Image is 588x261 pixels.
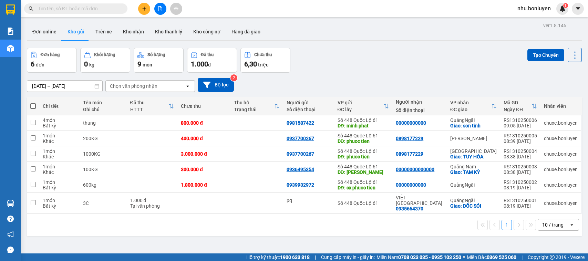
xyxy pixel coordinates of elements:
[130,198,174,203] div: 1.000 đ
[198,78,234,92] button: Bộ lọc
[254,52,272,57] div: Chưa thu
[89,62,94,67] span: kg
[563,3,568,8] sup: 1
[187,48,237,73] button: Đã thu1.000đ
[544,151,578,157] div: chuxe.bonluyen
[338,169,389,175] div: DĐ: LAI VUNG
[43,203,76,209] div: Bất kỳ
[376,253,461,261] span: Miền Nam
[174,6,178,11] span: aim
[230,97,283,115] th: Toggle SortBy
[504,133,537,138] div: RS1310250005
[447,97,500,115] th: Toggle SortBy
[130,107,169,112] div: HTTT
[130,100,169,105] div: Đã thu
[208,62,211,67] span: đ
[181,167,227,172] div: 300.000 đ
[6,4,15,15] img: logo-vxr
[287,136,314,141] div: 0937700267
[240,48,290,73] button: Chưa thu6,30 triệu
[134,48,184,73] button: Số lượng9món
[321,253,375,261] span: Cung cấp máy in - giấy in:
[154,3,166,15] button: file-add
[450,169,497,175] div: Giao: TAM KỲ
[43,133,76,138] div: 1 món
[396,107,443,113] div: Số điện thoại
[522,253,523,261] span: |
[544,200,578,206] div: chuxe.bonluyen
[43,138,76,144] div: Khác
[512,4,556,13] span: nhu.bonluyen
[287,100,331,105] div: Người gửi
[83,151,123,157] div: 1000KG
[287,120,314,126] div: 0981587422
[544,167,578,172] div: chuxe.bonluyen
[83,107,123,112] div: Ghi chú
[147,52,165,57] div: Số lượng
[43,117,76,123] div: 4 món
[246,253,310,261] span: Hỗ trợ kỹ thuật:
[110,83,157,90] div: Chọn văn phòng nhận
[170,3,182,15] button: aim
[450,123,497,128] div: Giao: son tinh
[504,179,537,185] div: RS1310250002
[527,49,564,61] button: Tạo Chuyến
[396,136,423,141] div: 0898177229
[338,100,384,105] div: VP gửi
[7,216,14,222] span: question-circle
[127,97,178,115] th: Toggle SortBy
[143,62,152,67] span: món
[338,154,389,159] div: DĐ: phuoc tien
[338,123,389,128] div: DĐ: minh phat
[244,60,257,68] span: 6,30
[504,107,532,112] div: Ngày ĐH
[83,182,123,188] div: 600kg
[564,3,567,8] span: 1
[80,48,130,73] button: Khối lượng0kg
[130,203,174,209] div: Tại văn phòng
[338,133,389,138] div: Số 448 Quốc Lộ 61
[287,182,314,188] div: 0939932972
[7,231,14,238] span: notification
[43,164,76,169] div: 1 món
[90,23,117,40] button: Trên xe
[575,6,581,12] span: caret-down
[43,123,76,128] div: Bất kỳ
[234,100,274,105] div: Thu hộ
[43,148,76,154] div: 1 món
[83,120,123,126] div: thung
[450,154,497,159] div: Giao: TUY HÒA
[43,169,76,175] div: Khác
[43,154,76,159] div: Khác
[181,103,227,109] div: Chưa thu
[504,169,537,175] div: 08:38 [DATE]
[181,136,227,141] div: 400.000 đ
[487,254,516,260] strong: 0369 525 060
[287,167,314,172] div: 0936495354
[338,148,389,154] div: Số 448 Quốc Lộ 61
[83,200,123,206] div: 3C
[544,120,578,126] div: chuxe.bonluyen
[142,6,147,11] span: plus
[543,22,566,29] div: ver 1.8.146
[280,254,310,260] strong: 1900 633 818
[287,198,331,203] div: pq
[396,195,443,206] div: VIỆT BÌNH ĐÔNG
[396,167,434,172] div: 00000000000000
[396,120,426,126] div: 00000000000
[7,200,14,207] img: warehouse-icon
[258,62,269,67] span: triệu
[201,52,214,57] div: Đã thu
[38,5,119,12] input: Tìm tên, số ĐT hoặc mã đơn
[287,151,314,157] div: 0937700267
[450,148,497,154] div: [GEOGRAPHIC_DATA]
[27,48,77,73] button: Đơn hàng6đơn
[450,164,497,169] div: Quảng Nam
[31,60,34,68] span: 6
[467,253,516,261] span: Miền Bắc
[29,6,33,11] span: search
[544,136,578,141] div: chuxe.bonluyen
[27,23,62,40] button: Đơn online
[84,60,88,68] span: 0
[504,154,537,159] div: 08:38 [DATE]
